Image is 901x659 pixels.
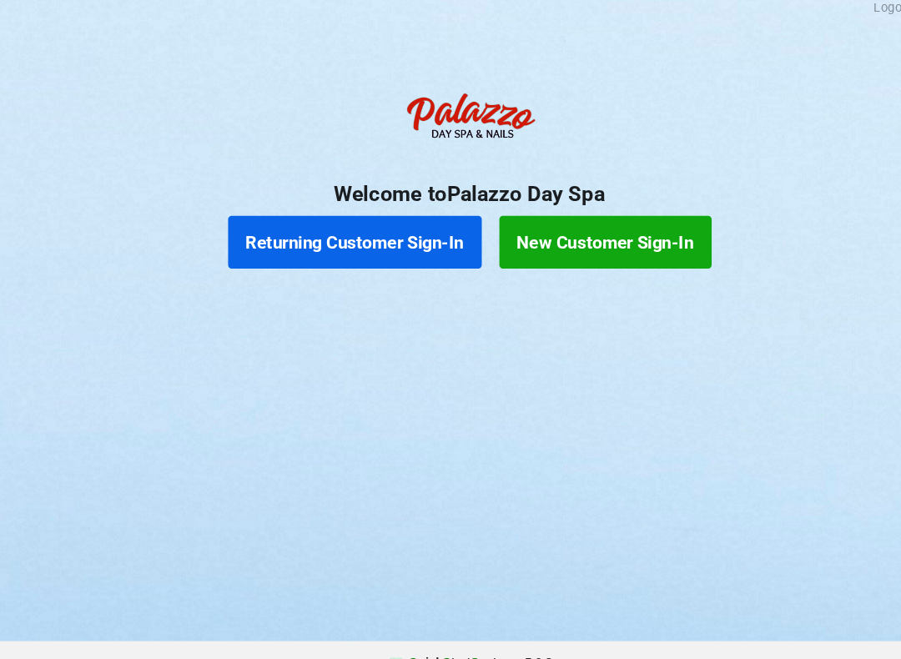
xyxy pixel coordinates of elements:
[479,216,680,266] button: New Customer Sign-In
[222,216,462,266] button: Returning Customer Sign-In
[393,631,529,647] b: uick tart ystem v 5.0.8
[451,632,459,646] span: S
[384,91,517,158] img: PalazzoDaySpaNails-Logo.png
[425,632,433,646] span: S
[833,13,871,24] div: Logout
[372,631,389,647] img: favicon.ico
[393,632,402,646] span: Q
